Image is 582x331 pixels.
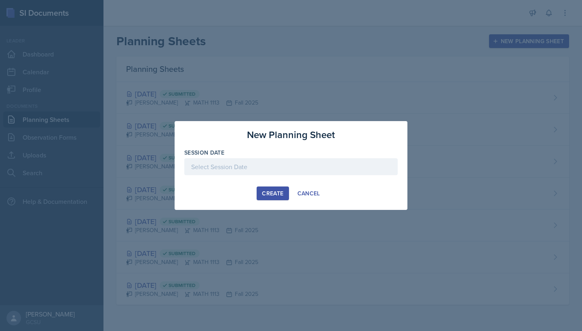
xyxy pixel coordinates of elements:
[184,149,224,157] label: Session Date
[297,190,320,197] div: Cancel
[262,190,283,197] div: Create
[257,186,289,200] button: Create
[292,186,325,200] button: Cancel
[247,128,335,142] h3: New Planning Sheet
